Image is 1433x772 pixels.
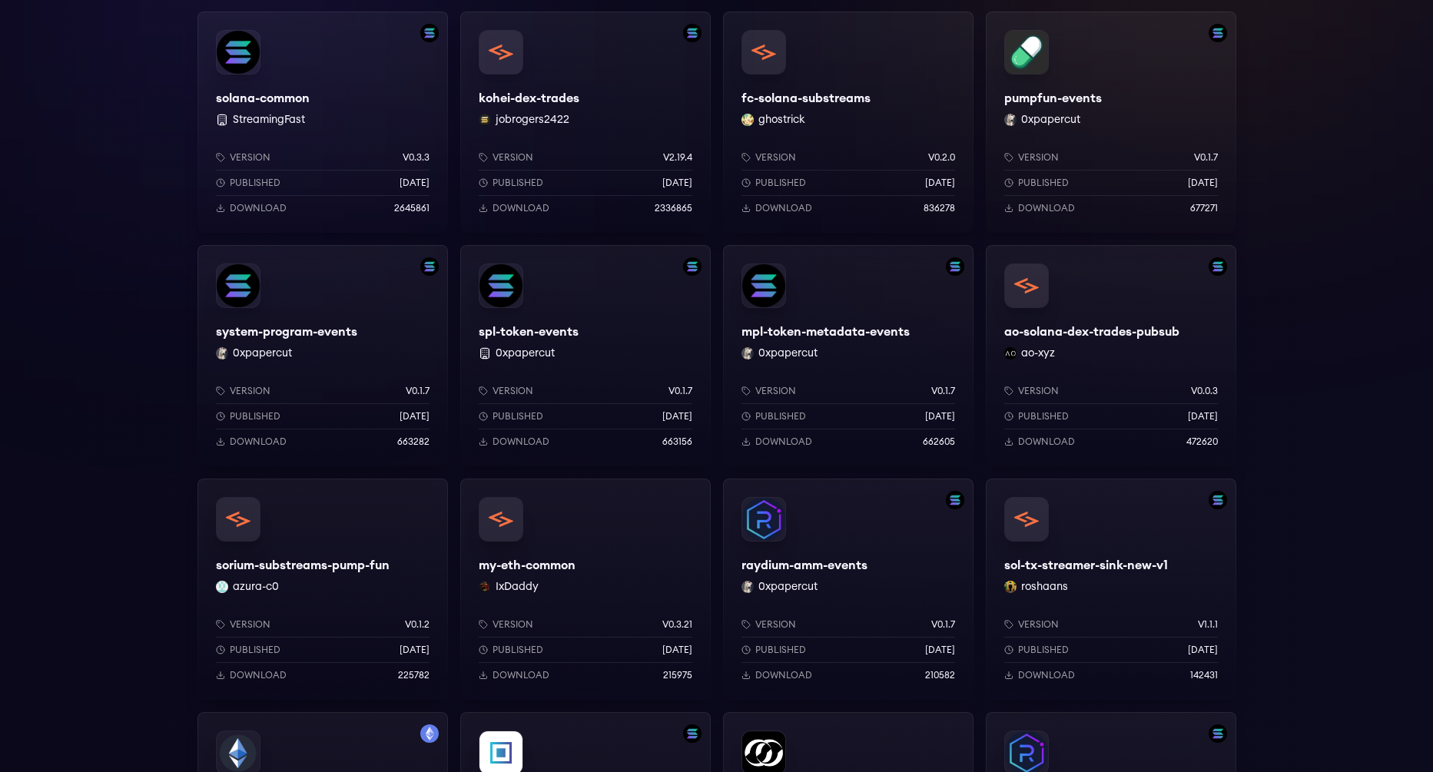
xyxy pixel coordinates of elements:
[394,202,430,214] p: 2645861
[931,618,955,631] p: v0.1.7
[496,346,555,361] button: 0xpapercut
[755,410,806,422] p: Published
[1194,151,1218,164] p: v0.1.7
[923,436,955,448] p: 662605
[928,151,955,164] p: v0.2.0
[197,479,448,700] a: sorium-substreams-pump-funsorium-substreams-pump-funazura-c0 azura-c0Versionv0.1.2Published[DATE]...
[1018,385,1059,397] p: Version
[230,669,287,681] p: Download
[755,385,796,397] p: Version
[924,202,955,214] p: 836278
[493,151,533,164] p: Version
[420,257,439,276] img: Filter by solana network
[1021,112,1080,128] button: 0xpapercut
[758,346,818,361] button: 0xpapercut
[986,479,1236,700] a: Filter by solana networksol-tx-streamer-sink-new-v1sol-tx-streamer-sink-new-v1roshaans roshaansVe...
[1018,151,1059,164] p: Version
[1186,436,1218,448] p: 472620
[683,24,702,42] img: Filter by solana network
[230,644,280,656] p: Published
[755,202,812,214] p: Download
[655,202,692,214] p: 2336865
[1209,24,1227,42] img: Filter by solana network
[1188,644,1218,656] p: [DATE]
[986,12,1236,233] a: Filter by solana networkpumpfun-eventspumpfun-events0xpapercut 0xpapercutVersionv0.1.7Published[D...
[493,177,543,189] p: Published
[1018,202,1075,214] p: Download
[1190,669,1218,681] p: 142431
[460,245,711,466] a: Filter by solana networkspl-token-eventsspl-token-events 0xpapercutVersionv0.1.7Published[DATE]Do...
[1198,618,1218,631] p: v1.1.1
[925,177,955,189] p: [DATE]
[493,385,533,397] p: Version
[230,436,287,448] p: Download
[493,436,549,448] p: Download
[493,644,543,656] p: Published
[400,177,430,189] p: [DATE]
[460,479,711,700] a: my-eth-commonmy-eth-commonIxDaddy IxDaddyVersionv0.3.21Published[DATE]Download215975
[197,245,448,466] a: Filter by solana networksystem-program-eventssystem-program-events0xpapercut 0xpapercutVersionv0....
[1188,177,1218,189] p: [DATE]
[662,436,692,448] p: 663156
[230,177,280,189] p: Published
[233,346,292,361] button: 0xpapercut
[662,618,692,631] p: v0.3.21
[683,257,702,276] img: Filter by solana network
[1209,491,1227,509] img: Filter by solana network
[197,12,448,233] a: Filter by solana networksolana-commonsolana-common StreamingFastVersionv0.3.3Published[DATE]Downl...
[1188,410,1218,422] p: [DATE]
[986,245,1236,466] a: Filter by solana networkao-solana-dex-trades-pubsubao-solana-dex-trades-pubsubao-xyz ao-xyzVersio...
[460,12,711,233] a: Filter by solana networkkohei-dex-tradeskohei-dex-tradesjobrogers2422 jobrogers2422Versionv2.19.4...
[233,112,305,128] button: StreamingFast
[1021,579,1068,595] button: roshaans
[398,669,430,681] p: 225782
[233,579,279,595] button: azura-c0
[925,669,955,681] p: 210582
[931,385,955,397] p: v0.1.7
[420,24,439,42] img: Filter by solana network
[755,618,796,631] p: Version
[230,385,270,397] p: Version
[662,177,692,189] p: [DATE]
[1209,724,1227,743] img: Filter by solana network
[1018,669,1075,681] p: Download
[668,385,692,397] p: v0.1.7
[758,112,805,128] button: ghostrick
[1018,410,1069,422] p: Published
[397,436,430,448] p: 663282
[493,618,533,631] p: Version
[230,410,280,422] p: Published
[493,669,549,681] p: Download
[403,151,430,164] p: v0.3.3
[400,410,430,422] p: [DATE]
[755,669,812,681] p: Download
[496,112,569,128] button: jobrogers2422
[1018,177,1069,189] p: Published
[683,724,702,743] img: Filter by solana network
[925,644,955,656] p: [DATE]
[1191,385,1218,397] p: v0.0.3
[663,151,692,164] p: v2.19.4
[420,724,439,743] img: Filter by mainnet network
[662,410,692,422] p: [DATE]
[755,644,806,656] p: Published
[925,410,955,422] p: [DATE]
[758,579,818,595] button: 0xpapercut
[1209,257,1227,276] img: Filter by solana network
[946,257,964,276] img: Filter by solana network
[663,669,692,681] p: 215975
[1018,436,1075,448] p: Download
[406,385,430,397] p: v0.1.7
[1021,346,1055,361] button: ao-xyz
[496,579,539,595] button: IxDaddy
[723,12,974,233] a: fc-solana-substreamsfc-solana-substreamsghostrick ghostrickVersionv0.2.0Published[DATE]Download83...
[405,618,430,631] p: v0.1.2
[723,245,974,466] a: Filter by solana networkmpl-token-metadata-eventsmpl-token-metadata-events0xpapercut 0xpapercutVe...
[400,644,430,656] p: [DATE]
[230,151,270,164] p: Version
[230,618,270,631] p: Version
[230,202,287,214] p: Download
[755,151,796,164] p: Version
[723,479,974,700] a: Filter by solana networkraydium-amm-eventsraydium-amm-events0xpapercut 0xpapercutVersionv0.1.7Pub...
[1190,202,1218,214] p: 677271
